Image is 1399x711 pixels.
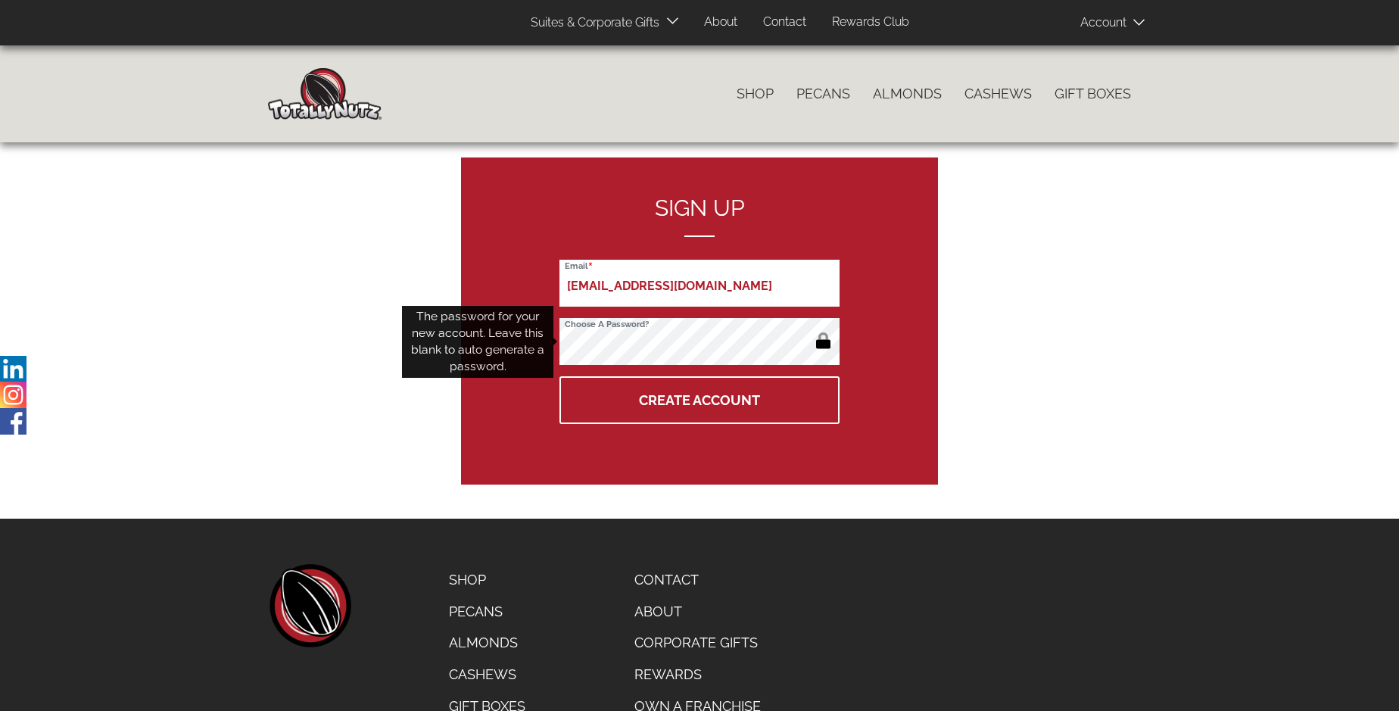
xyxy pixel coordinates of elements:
a: Shop [438,564,537,596]
a: Contact [752,8,818,37]
a: Contact [623,564,772,596]
a: Cashews [438,659,537,691]
a: Rewards Club [821,8,921,37]
a: Pecans [438,596,537,628]
button: Create Account [559,376,840,424]
a: About [623,596,772,628]
a: Pecans [785,78,862,110]
input: Email [559,260,840,307]
a: Corporate Gifts [623,627,772,659]
img: Home [268,68,382,120]
a: Cashews [953,78,1043,110]
div: The password for your new account. Leave this blank to auto generate a password. [402,306,553,378]
a: Gift Boxes [1043,78,1142,110]
a: Rewards [623,659,772,691]
a: About [693,8,749,37]
a: Suites & Corporate Gifts [519,8,664,38]
a: Almonds [862,78,953,110]
a: Shop [725,78,785,110]
a: Almonds [438,627,537,659]
h2: Sign up [559,195,840,237]
a: home [268,564,351,647]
